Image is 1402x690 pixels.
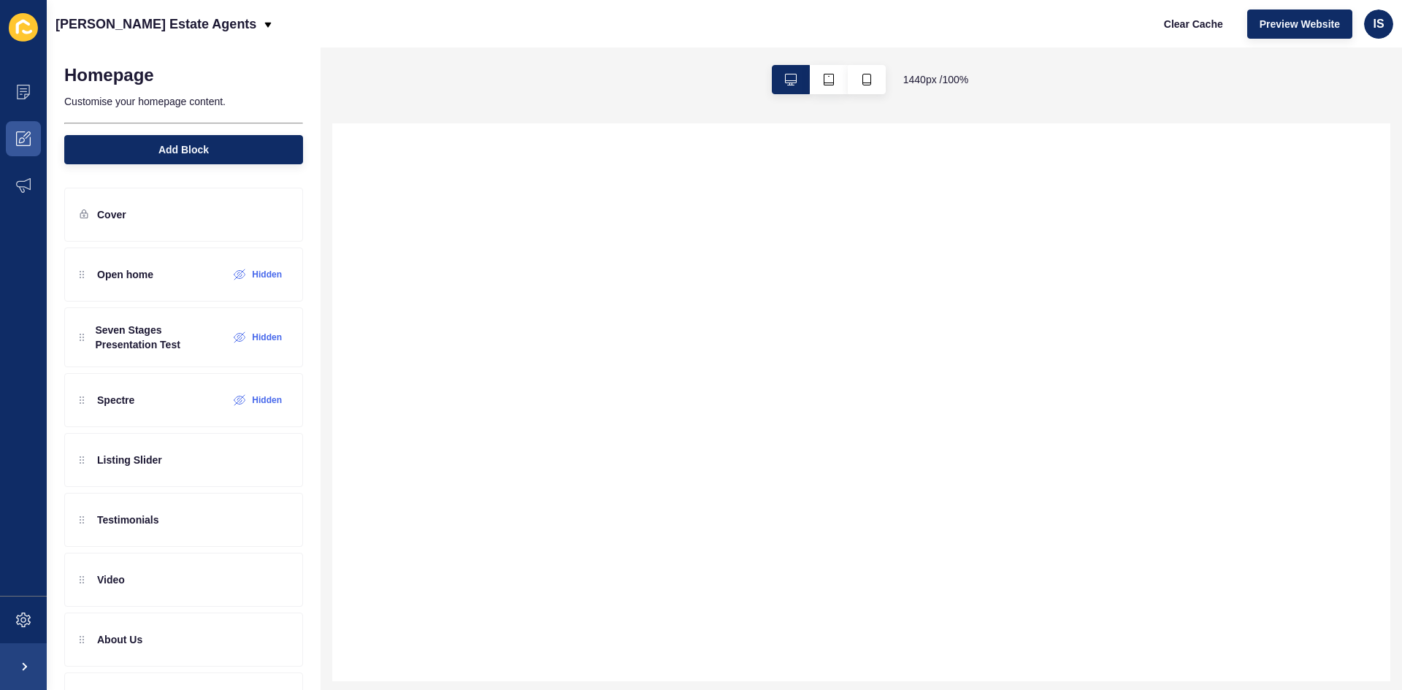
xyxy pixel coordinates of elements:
[64,85,303,118] p: Customise your homepage content.
[97,632,142,647] p: About Us
[1247,9,1352,39] button: Preview Website
[252,331,282,343] label: Hidden
[64,135,303,164] button: Add Block
[95,323,216,352] p: Seven Stages Presentation Test
[55,6,256,42] p: [PERSON_NAME] Estate Agents
[64,65,154,85] h1: Homepage
[97,207,126,222] p: Cover
[97,453,162,467] p: Listing Slider
[97,267,153,282] p: Open home
[903,72,969,87] span: 1440 px / 100 %
[1152,9,1236,39] button: Clear Cache
[97,513,159,527] p: Testimonials
[252,394,282,406] label: Hidden
[1260,17,1340,31] span: Preview Website
[1164,17,1223,31] span: Clear Cache
[252,269,282,280] label: Hidden
[97,393,134,407] p: Spectre
[1373,17,1384,31] span: IS
[97,572,125,587] p: Video
[158,142,209,157] span: Add Block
